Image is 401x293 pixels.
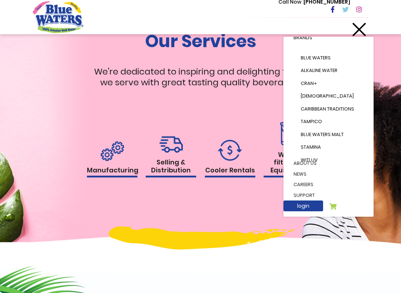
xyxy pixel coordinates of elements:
[286,190,371,201] a: support
[205,140,255,178] a: Cooler Rentals
[87,31,314,52] h1: Our Services
[87,66,314,88] p: We're dedicated to inspiring and delighting those we serve with great tasting quality beverages!
[301,67,338,74] span: Alkaline Water
[205,166,255,178] h1: Cooler Rentals
[159,136,183,153] img: rental
[301,93,354,99] span: [DEMOGRAPHIC_DATA]
[264,151,314,178] h1: Water filtration Equipment
[301,144,321,150] span: Stamina
[87,166,137,178] h1: Manufacturing
[87,141,137,178] a: Manufacturing
[278,122,299,145] img: rental
[218,140,242,161] img: rental
[294,34,312,41] span: Brands
[286,179,371,190] a: careers
[146,136,196,177] a: Selling & Distribution
[301,80,317,87] span: Cran+
[301,54,331,61] span: Blue Waters
[286,169,371,180] a: News
[146,158,196,177] h1: Selling & Distribution
[301,105,354,112] span: Caribbean Traditions
[301,118,322,125] span: Tampico
[301,157,318,163] span: WitLuv
[101,141,124,161] img: rental
[283,200,323,211] a: login
[33,1,83,33] a: store logo
[301,131,344,138] span: Blue Waters Malt
[264,122,314,178] a: Water filtration Equipment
